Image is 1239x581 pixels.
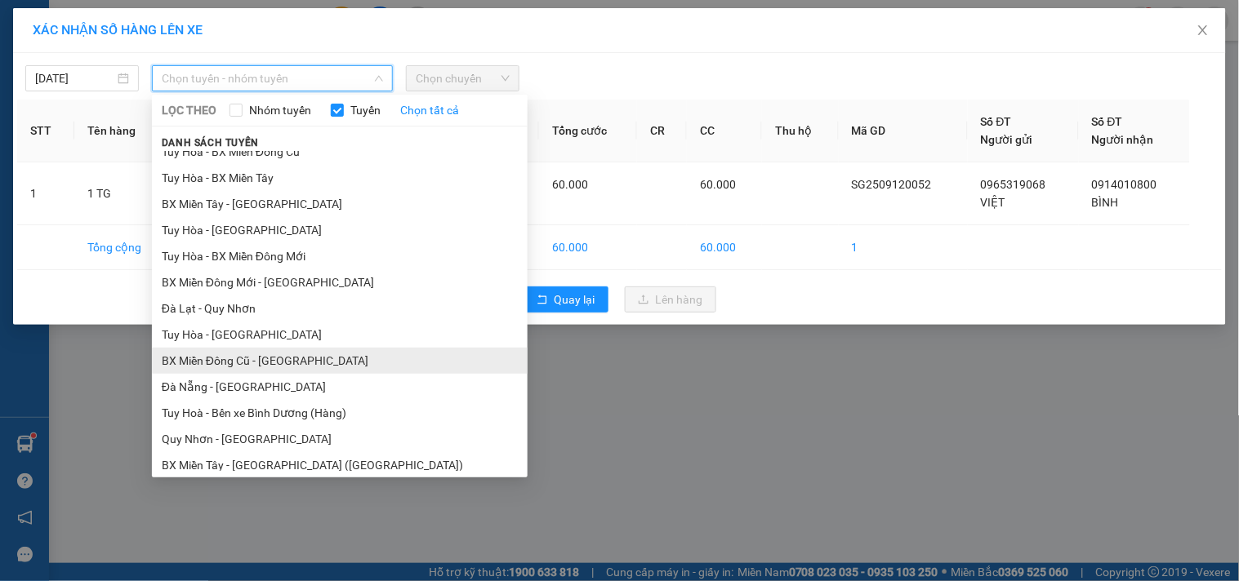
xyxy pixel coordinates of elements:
li: Tuy Hòa - BX Miền Tây [152,165,528,191]
span: Số ĐT [1092,115,1123,128]
li: Quy Nhơn - [GEOGRAPHIC_DATA] [152,426,528,452]
button: uploadLên hàng [625,286,716,313]
span: rollback [537,294,548,307]
span: 60.000 [700,178,736,191]
li: Tuy Hòa - BX Miền Đông Mới [152,243,528,269]
span: close [1197,24,1210,37]
th: CR [637,100,687,162]
td: 1 [839,225,968,270]
span: Tuyến [344,101,387,119]
td: 1 [17,162,74,225]
button: Close [1180,8,1226,54]
span: 0965319068 [981,178,1046,191]
li: BX Miền Tây - [GEOGRAPHIC_DATA] ([GEOGRAPHIC_DATA]) [152,452,528,478]
li: BX Miền Đông Mới - [GEOGRAPHIC_DATA] [152,269,528,295]
button: rollbackQuay lại [524,286,608,313]
th: STT [17,100,74,162]
span: 0914010800 [1092,178,1157,191]
div: [GEOGRAPHIC_DATA] [156,14,322,51]
span: Gửi: [14,14,39,31]
div: 0965319068 [14,90,145,113]
li: Đà Lạt - Quy Nhơn [152,295,528,322]
td: Tổng cộng [74,225,172,270]
a: Chọn tất cả [400,101,459,119]
li: Tuy Hòa - [GEOGRAPHIC_DATA] [152,217,528,243]
span: Số ĐT [981,115,1012,128]
span: Nhận: [156,14,195,31]
span: SG2509120052 [852,178,932,191]
span: LỌC THEO [162,101,216,119]
div: [PERSON_NAME] (BXMĐ) [14,14,145,70]
th: Mã GD [839,100,968,162]
input: 12/09/2025 [35,69,114,87]
span: VIỆT [981,196,1005,209]
li: Đà Nẵng - [GEOGRAPHIC_DATA] [152,374,528,400]
span: Chọn chuyến [416,66,510,91]
div: 1 [156,93,322,113]
li: Tuy Hòa - [GEOGRAPHIC_DATA] [152,322,528,348]
span: down [374,73,384,83]
th: Thu hộ [762,100,839,162]
span: Danh sách tuyến [152,135,269,150]
td: 60.000 [687,225,762,270]
span: Người nhận [1092,133,1154,146]
span: Chọn tuyến - nhóm tuyến [162,66,383,91]
span: 60.000 [552,178,588,191]
span: Nhóm tuyến [243,101,318,119]
span: Quay lại [555,290,595,308]
li: BX Miền Đông Cũ - [GEOGRAPHIC_DATA] [152,348,528,374]
td: 60.000 [539,225,637,270]
div: VIỆT [14,70,145,90]
span: BÌNH [1092,196,1119,209]
span: XÁC NHẬN SỐ HÀNG LÊN XE [33,22,203,38]
span: Người gửi [981,133,1033,146]
li: BX Miền Tây - [GEOGRAPHIC_DATA] [152,191,528,217]
li: Tuy Hoà - BX Miền Đông Cũ [152,139,528,165]
th: Tên hàng [74,100,172,162]
div: 0914010800 [156,70,322,93]
div: BÌNH [156,51,322,70]
th: Tổng cước [539,100,637,162]
li: Tuy Hoà - Bến xe Bình Dương (Hàng) [152,400,528,426]
td: 1 TG [74,162,172,225]
th: CC [687,100,762,162]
